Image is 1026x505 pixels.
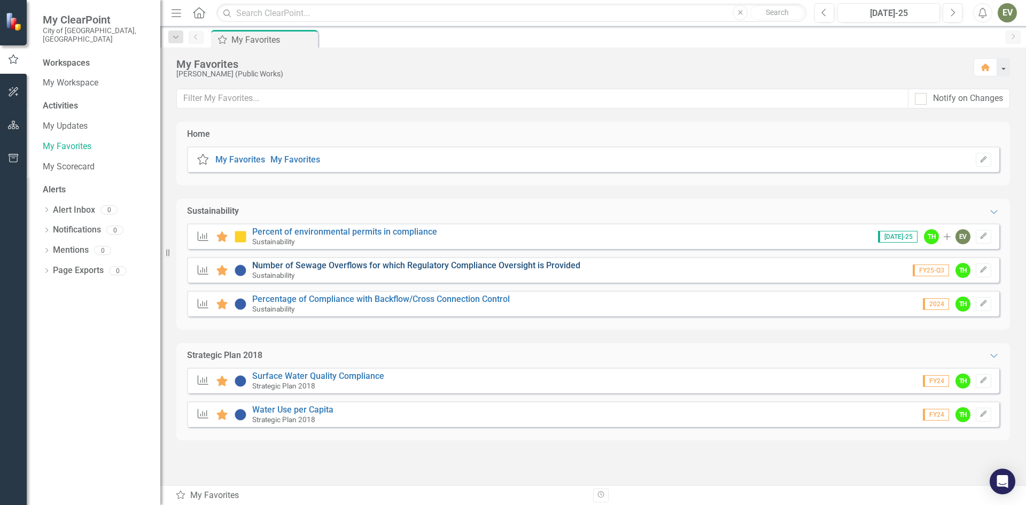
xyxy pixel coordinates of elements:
[234,375,247,387] img: Information Unavailable
[215,154,265,165] a: My Favorites
[252,371,384,381] a: Surface Water Quality Compliance
[43,184,150,196] div: Alerts
[913,265,949,276] span: FY25-Q3
[106,226,123,235] div: 0
[176,70,963,78] div: [PERSON_NAME] (Public Works)
[234,264,247,277] img: Information Unavailable
[175,490,585,502] div: My Favorites
[955,407,970,422] div: TH
[187,205,239,217] div: Sustainability
[234,298,247,310] img: Information Unavailable
[252,294,510,304] a: Percentage of Compliance with Backflow/Cross Connection Control
[109,266,126,275] div: 0
[94,246,111,255] div: 0
[53,204,95,216] a: Alert Inbox
[176,89,908,108] input: Filter My Favorites...
[841,7,936,20] div: [DATE]-25
[837,3,940,22] button: [DATE]-25
[252,305,294,313] small: Sustainability
[53,244,89,257] a: Mentions
[43,120,150,133] a: My Updates
[976,153,991,167] button: Set Home Page
[766,8,789,17] span: Search
[750,5,804,20] button: Search
[878,231,918,243] span: [DATE]-25
[231,33,315,46] div: My Favorites
[270,154,320,165] a: My Favorites
[100,206,118,215] div: 0
[43,141,150,153] a: My Favorites
[252,405,333,415] a: Water Use per Capita
[990,469,1015,494] div: Open Intercom Messenger
[252,415,315,424] small: Strategic Plan 2018
[43,100,150,112] div: Activities
[998,3,1017,22] button: EV
[43,57,90,69] div: Workspaces
[43,77,150,89] a: My Workspace
[955,263,970,278] div: TH
[923,298,949,310] span: 2024
[43,13,150,26] span: My ClearPoint
[252,237,294,246] small: Sustainability
[53,265,104,277] a: Page Exports
[252,271,294,279] small: Sustainability
[252,227,437,237] a: Percent of environmental permits in compliance
[176,58,963,70] div: My Favorites
[43,26,150,44] small: City of [GEOGRAPHIC_DATA], [GEOGRAPHIC_DATA]
[924,229,939,244] div: TH
[252,260,580,270] a: Number of Sewage Overflows for which Regulatory Compliance Oversight is Provided
[933,92,1003,105] div: Notify on Changes
[923,409,949,421] span: FY24
[216,4,806,22] input: Search ClearPoint...
[955,297,970,312] div: TH
[234,408,247,421] img: Information Unavailable
[53,224,101,236] a: Notifications
[955,374,970,389] div: TH
[234,230,247,243] img: Monitoring Progress
[252,382,315,390] small: Strategic Plan 2018
[43,161,150,173] a: My Scorecard
[5,12,24,31] img: ClearPoint Strategy
[187,349,262,362] div: Strategic Plan 2018
[923,375,949,387] span: FY24
[955,229,970,244] div: EV
[187,128,210,141] div: Home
